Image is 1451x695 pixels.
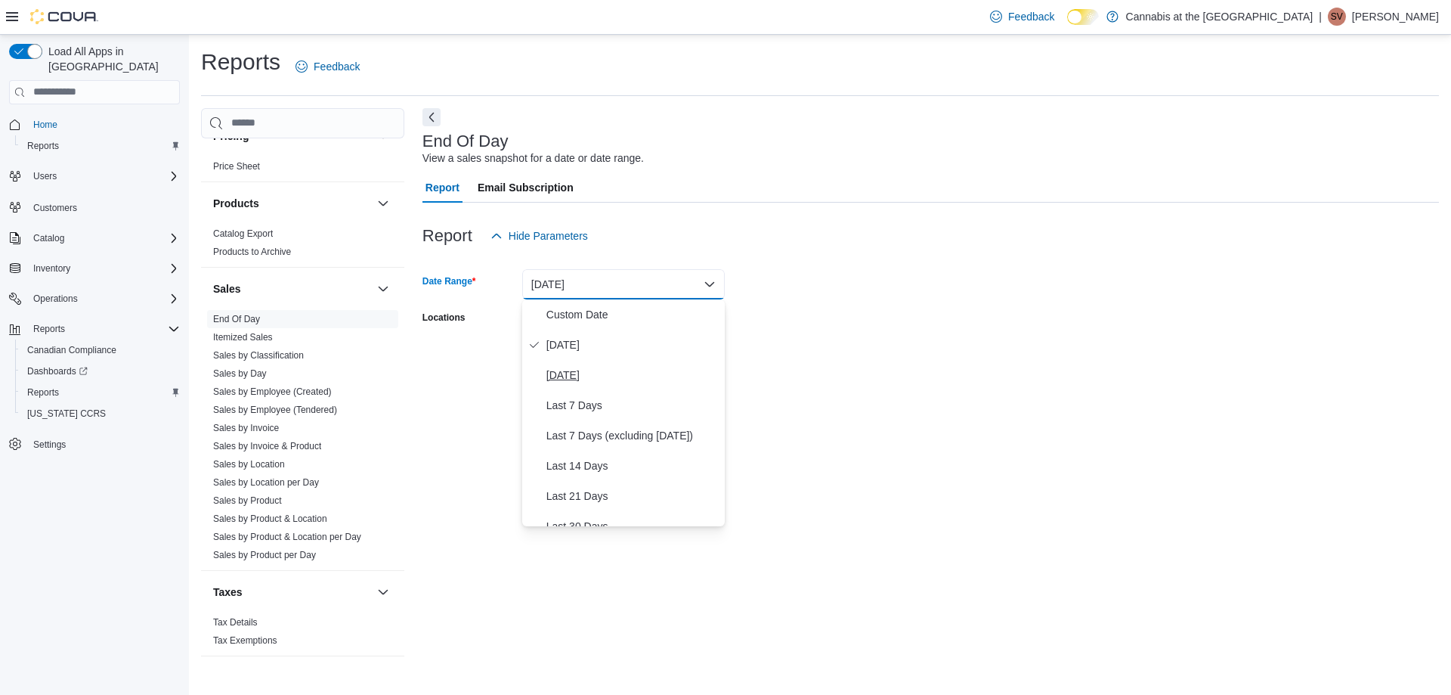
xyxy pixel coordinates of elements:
[213,635,277,646] a: Tax Exemptions
[213,477,319,488] a: Sales by Location per Day
[27,197,180,216] span: Customers
[27,436,72,454] a: Settings
[425,172,459,203] span: Report
[201,47,280,77] h1: Reports
[33,439,66,451] span: Settings
[213,368,267,380] span: Sales by Day
[15,340,186,361] button: Canadian Compliance
[27,167,63,185] button: Users
[27,344,116,356] span: Canadian Compliance
[27,386,59,399] span: Reports
[21,405,112,423] a: [US_STATE] CCRS
[213,513,327,524] a: Sales by Product & Location
[213,549,316,561] span: Sales by Product per Day
[15,135,186,157] button: Reports
[213,332,273,343] a: Itemized Sales
[374,280,392,298] button: Sales
[213,634,277,647] span: Tax Exemptions
[33,170,57,182] span: Users
[213,617,258,628] a: Tax Details
[213,386,332,398] span: Sales by Employee (Created)
[546,487,719,505] span: Last 21 Days
[33,293,78,305] span: Operations
[9,107,180,495] nav: Complex example
[201,310,404,570] div: Sales
[213,386,332,397] a: Sales by Employee (Created)
[213,616,258,628] span: Tax Details
[3,288,186,309] button: Operations
[213,281,241,296] h3: Sales
[374,127,392,145] button: Pricing
[1008,9,1054,24] span: Feedback
[213,585,371,600] button: Taxes
[1352,8,1439,26] p: [PERSON_NAME]
[314,59,360,74] span: Feedback
[213,532,361,542] a: Sales by Product & Location per Day
[213,350,304,361] a: Sales by Classification
[422,227,472,245] h3: Report
[422,150,644,166] div: View a sales snapshot for a date or date range.
[27,320,71,338] button: Reports
[374,194,392,213] button: Products
[213,459,285,470] a: Sales by Location
[484,221,594,251] button: Hide Parameters
[213,247,291,257] a: Products to Archive
[374,583,392,601] button: Taxes
[289,51,366,82] a: Feedback
[213,550,316,560] a: Sales by Product per Day
[21,137,180,155] span: Reports
[21,341,180,359] span: Canadian Compliance
[213,495,282,507] span: Sales by Product
[422,312,466,324] label: Locations
[546,457,719,475] span: Last 14 Days
[213,228,273,240] span: Catalog Export
[33,202,77,214] span: Customers
[27,408,106,420] span: [US_STATE] CCRS
[3,113,186,135] button: Home
[213,281,371,296] button: Sales
[213,196,259,211] h3: Products
[213,423,279,433] a: Sales by Invoice
[422,132,509,150] h3: End Of Day
[27,167,180,185] span: Users
[213,585,243,600] h3: Taxes
[213,161,260,172] a: Price Sheet
[27,259,76,278] button: Inventory
[1328,8,1346,26] div: Scott VR
[3,196,186,218] button: Customers
[1126,8,1313,26] p: Cannabis at the [GEOGRAPHIC_DATA]
[21,383,65,402] a: Reports
[1067,9,1099,25] input: Dark Mode
[546,366,719,384] span: [DATE]
[3,166,186,187] button: Users
[213,405,337,415] a: Sales by Employee (Tendered)
[3,258,186,279] button: Inventory
[546,306,719,324] span: Custom Date
[3,318,186,340] button: Reports
[213,246,291,258] span: Products to Archive
[30,9,98,24] img: Cova
[213,422,279,434] span: Sales by Invoice
[213,531,361,543] span: Sales by Product & Location per Day
[21,137,65,155] a: Reports
[213,196,371,211] button: Products
[33,232,64,244] span: Catalog
[15,361,186,382] a: Dashboards
[213,513,327,525] span: Sales by Product & Location
[213,314,260,324] a: End Of Day
[213,476,319,489] span: Sales by Location per Day
[27,320,180,338] span: Reports
[422,108,441,126] button: Next
[27,229,70,247] button: Catalog
[1319,8,1322,26] p: |
[33,119,57,131] span: Home
[15,403,186,424] button: [US_STATE] CCRS
[213,331,273,343] span: Itemized Sales
[21,362,180,380] span: Dashboards
[3,433,186,455] button: Settings
[422,275,476,287] label: Date Range
[213,441,321,451] a: Sales by Invoice & Product
[21,383,180,402] span: Reports
[201,613,404,656] div: Taxes
[213,313,260,325] span: End Of Day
